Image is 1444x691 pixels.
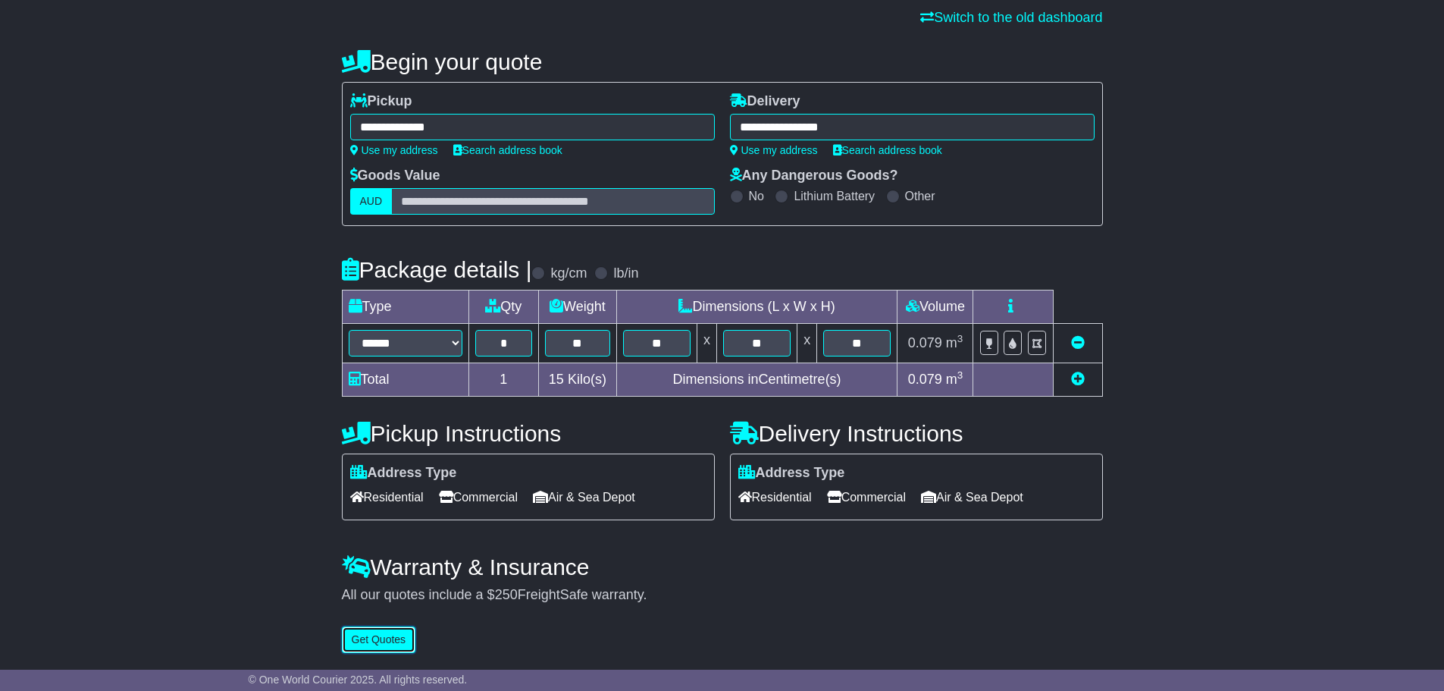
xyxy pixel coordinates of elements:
sup: 3 [957,369,963,381]
sup: 3 [957,333,963,344]
span: 0.079 [908,372,942,387]
span: Residential [350,485,424,509]
span: Residential [738,485,812,509]
span: Commercial [827,485,906,509]
label: Delivery [730,93,800,110]
td: x [797,324,817,363]
td: Volume [897,291,973,324]
span: 250 [495,587,518,602]
td: Kilo(s) [539,363,617,397]
label: lb/in [613,265,638,282]
td: Weight [539,291,617,324]
span: m [946,335,963,350]
td: Qty [468,291,539,324]
span: m [946,372,963,387]
h4: Warranty & Insurance [342,554,1103,579]
a: Use my address [730,144,818,156]
label: Other [905,189,935,203]
button: Get Quotes [342,627,416,653]
label: Address Type [350,465,457,482]
label: Pickup [350,93,412,110]
label: Lithium Battery [794,189,875,203]
h4: Delivery Instructions [730,421,1103,446]
label: Goods Value [350,168,440,184]
h4: Begin your quote [342,49,1103,74]
label: Address Type [738,465,845,482]
span: Commercial [439,485,518,509]
span: 0.079 [908,335,942,350]
td: Total [342,363,468,397]
label: No [749,189,764,203]
h4: Pickup Instructions [342,421,715,446]
h4: Package details | [342,257,532,282]
a: Search address book [833,144,942,156]
span: 15 [549,372,564,387]
td: Dimensions (L x W x H) [616,291,897,324]
div: All our quotes include a $ FreightSafe warranty. [342,587,1103,604]
a: Remove this item [1071,335,1085,350]
td: Dimensions in Centimetre(s) [616,363,897,397]
label: AUD [350,188,393,215]
a: Add new item [1071,372,1085,387]
label: kg/cm [550,265,587,282]
td: x [697,324,716,363]
span: Air & Sea Depot [921,485,1023,509]
td: Type [342,291,468,324]
a: Search address book [453,144,562,156]
a: Use my address [350,144,438,156]
label: Any Dangerous Goods? [730,168,898,184]
span: Air & Sea Depot [533,485,635,509]
span: © One World Courier 2025. All rights reserved. [249,674,468,686]
td: 1 [468,363,539,397]
a: Switch to the old dashboard [920,10,1102,25]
